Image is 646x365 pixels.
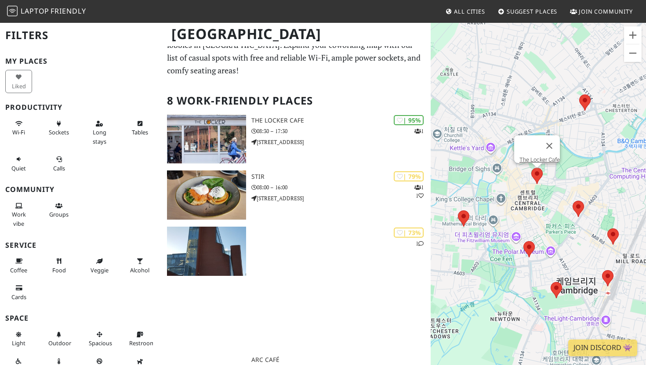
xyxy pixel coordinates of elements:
[164,22,429,46] h1: [GEOGRAPHIC_DATA]
[12,339,25,347] span: Natural light
[519,156,560,163] a: The Locker Cafe
[46,199,73,222] button: Groups
[251,117,431,124] h3: The Locker Cafe
[539,135,560,156] button: 닫기
[10,266,27,274] span: Coffee
[394,115,424,125] div: | 95%
[127,327,153,351] button: Restroom
[93,128,106,145] span: Long stays
[5,116,32,140] button: Wi-Fi
[46,327,73,351] button: Outdoor
[167,114,246,163] img: The Locker Cafe
[48,339,71,347] span: Outdoor area
[162,170,431,220] a: Stir | 79% 11 Stir 08:00 – 16:00 [STREET_ADDRESS]
[251,183,431,192] p: 08:00 – 16:00
[7,6,18,16] img: LaptopFriendly
[51,6,86,16] span: Friendly
[251,173,431,181] h3: Stir
[5,185,156,194] h3: Community
[46,254,73,277] button: Food
[86,116,113,148] button: Long stays
[52,266,66,274] span: Food
[5,199,32,231] button: Work vibe
[5,314,156,322] h3: Space
[167,227,246,276] img: ARC Café
[394,171,424,181] div: | 79%
[494,4,561,19] a: Suggest Places
[127,116,153,140] button: Tables
[394,228,424,238] div: | 73%
[127,254,153,277] button: Alcohol
[414,127,424,135] p: 1
[5,152,32,175] button: Quiet
[7,4,86,19] a: LaptopFriendly LaptopFriendly
[5,57,156,65] h3: My Places
[416,239,424,248] p: 1
[5,241,156,249] h3: Service
[5,103,156,112] h3: Productivity
[442,4,489,19] a: All Cities
[5,254,32,277] button: Coffee
[454,7,485,15] span: All Cities
[46,116,73,140] button: Sockets
[12,210,26,227] span: People working
[49,210,69,218] span: Group tables
[130,266,149,274] span: Alcohol
[11,164,26,172] span: Quiet
[624,44,642,62] button: 축소
[566,4,636,19] a: Join Community
[251,138,431,146] p: [STREET_ADDRESS]
[251,356,431,364] h3: ARC Café
[132,128,148,136] span: Work-friendly tables
[91,266,109,274] span: Veggie
[167,87,426,114] h2: 8 Work-Friendly Places
[86,254,113,277] button: Veggie
[579,7,633,15] span: Join Community
[11,293,26,301] span: Credit cards
[5,327,32,351] button: Light
[624,26,642,44] button: 확대
[251,194,431,202] p: [STREET_ADDRESS]
[21,6,49,16] span: Laptop
[162,114,431,163] a: The Locker Cafe | 95% 1 The Locker Cafe 08:30 – 17:30 [STREET_ADDRESS]
[12,128,25,136] span: Stable Wi-Fi
[5,281,32,304] button: Cards
[86,327,113,351] button: Spacious
[251,127,431,135] p: 08:30 – 17:30
[507,7,558,15] span: Suggest Places
[167,170,246,220] img: Stir
[46,152,73,175] button: Calls
[414,183,424,200] p: 1 1
[89,339,112,347] span: Spacious
[129,339,155,347] span: Restroom
[5,22,156,49] h2: Filters
[49,128,69,136] span: Power sockets
[53,164,65,172] span: Video/audio calls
